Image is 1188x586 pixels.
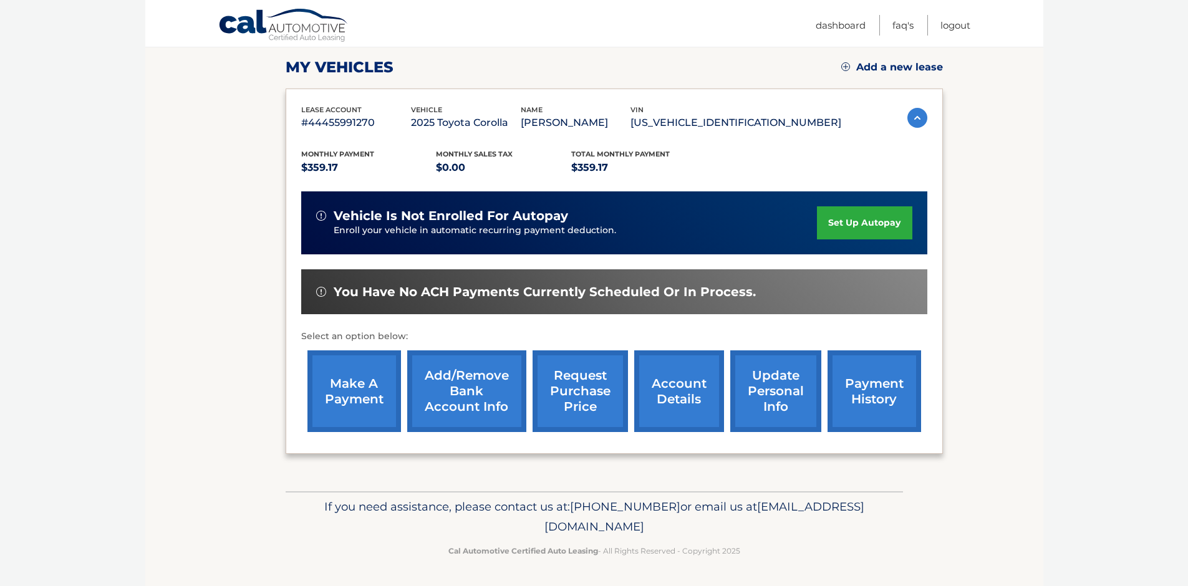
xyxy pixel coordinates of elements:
a: Logout [940,15,970,36]
a: payment history [828,350,921,432]
img: alert-white.svg [316,287,326,297]
span: vehicle is not enrolled for autopay [334,208,568,224]
p: [US_VEHICLE_IDENTIFICATION_NUMBER] [630,114,841,132]
a: Dashboard [816,15,866,36]
span: [PHONE_NUMBER] [570,499,680,514]
strong: Cal Automotive Certified Auto Leasing [448,546,598,555]
p: $359.17 [301,159,437,176]
p: Enroll your vehicle in automatic recurring payment deduction. [334,224,818,238]
p: - All Rights Reserved - Copyright 2025 [294,544,895,557]
a: account details [634,350,724,432]
span: Total Monthly Payment [571,150,670,158]
a: set up autopay [817,206,912,239]
span: lease account [301,105,362,114]
span: name [521,105,543,114]
p: If you need assistance, please contact us at: or email us at [294,497,895,537]
span: Monthly sales Tax [436,150,513,158]
span: [EMAIL_ADDRESS][DOMAIN_NAME] [544,499,864,534]
a: make a payment [307,350,401,432]
p: $359.17 [571,159,707,176]
p: 2025 Toyota Corolla [411,114,521,132]
span: Monthly Payment [301,150,374,158]
span: You have no ACH payments currently scheduled or in process. [334,284,756,300]
p: Select an option below: [301,329,927,344]
span: vehicle [411,105,442,114]
img: accordion-active.svg [907,108,927,128]
a: request purchase price [533,350,628,432]
a: update personal info [730,350,821,432]
p: #44455991270 [301,114,411,132]
p: $0.00 [436,159,571,176]
a: Cal Automotive [218,8,349,44]
a: FAQ's [892,15,914,36]
a: Add/Remove bank account info [407,350,526,432]
h2: my vehicles [286,58,394,77]
a: Add a new lease [841,61,943,74]
img: alert-white.svg [316,211,326,221]
span: vin [630,105,644,114]
img: add.svg [841,62,850,71]
p: [PERSON_NAME] [521,114,630,132]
